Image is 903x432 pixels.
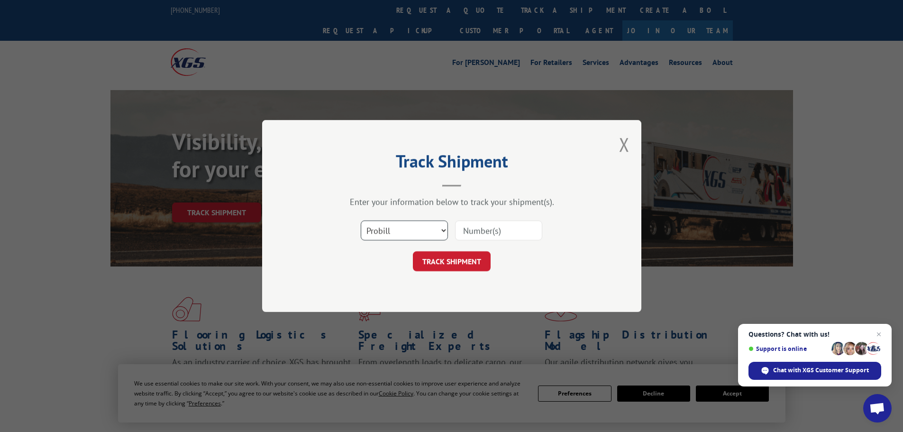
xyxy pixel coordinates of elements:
[748,345,828,352] span: Support is online
[413,251,491,271] button: TRACK SHIPMENT
[310,155,594,173] h2: Track Shipment
[748,362,881,380] div: Chat with XGS Customer Support
[310,196,594,207] div: Enter your information below to track your shipment(s).
[873,329,885,340] span: Close chat
[748,331,881,338] span: Questions? Chat with us!
[619,132,629,157] button: Close modal
[863,394,892,423] div: Open chat
[773,366,869,375] span: Chat with XGS Customer Support
[455,221,542,240] input: Number(s)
